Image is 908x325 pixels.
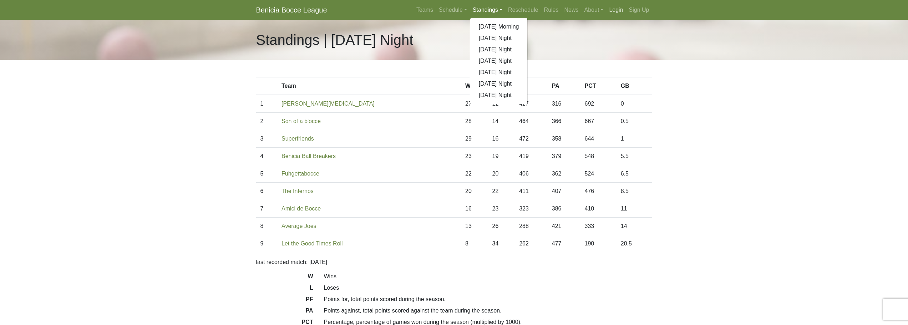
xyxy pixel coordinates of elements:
[515,148,548,165] td: 419
[256,218,278,235] td: 8
[461,148,488,165] td: 23
[251,306,319,318] dt: PA
[470,67,528,78] a: [DATE] Night
[541,3,562,17] a: Rules
[580,77,616,95] th: PCT
[548,200,580,218] td: 386
[470,44,528,55] a: [DATE] Night
[617,130,652,148] td: 1
[515,77,548,95] th: PF
[548,235,580,253] td: 477
[470,18,528,104] div: Standings
[319,295,658,304] dd: Points for, total points scored during the season.
[281,171,319,177] a: Fuhgettabocce
[461,183,488,200] td: 20
[461,235,488,253] td: 8
[488,218,515,235] td: 26
[256,113,278,130] td: 2
[580,183,616,200] td: 476
[461,95,488,113] td: 27
[515,165,548,183] td: 406
[548,130,580,148] td: 358
[580,165,616,183] td: 524
[256,3,327,17] a: Benicia Bocce League
[580,200,616,218] td: 410
[562,3,582,17] a: News
[548,95,580,113] td: 316
[488,113,515,130] td: 14
[617,95,652,113] td: 0
[617,165,652,183] td: 6.5
[470,32,528,44] a: [DATE] Night
[548,165,580,183] td: 362
[319,306,658,315] dd: Points against, total points scored against the team during the season.
[281,118,321,124] a: Son of a b'occe
[548,183,580,200] td: 407
[281,205,321,212] a: Amici de Bocce
[515,218,548,235] td: 288
[548,113,580,130] td: 366
[277,77,461,95] th: Team
[251,272,319,284] dt: W
[281,101,375,107] a: [PERSON_NAME][MEDICAL_DATA]
[256,31,414,49] h1: Standings | [DATE] Night
[488,148,515,165] td: 19
[281,240,343,247] a: Let the Good Times Roll
[617,183,652,200] td: 8.5
[548,148,580,165] td: 379
[319,272,658,281] dd: Wins
[580,235,616,253] td: 190
[414,3,436,17] a: Teams
[256,148,278,165] td: 4
[626,3,652,17] a: Sign Up
[617,235,652,253] td: 20.5
[256,165,278,183] td: 5
[470,55,528,67] a: [DATE] Night
[256,183,278,200] td: 6
[488,200,515,218] td: 23
[515,235,548,253] td: 262
[461,130,488,148] td: 29
[470,3,505,17] a: Standings
[505,3,541,17] a: Reschedule
[461,218,488,235] td: 13
[488,130,515,148] td: 16
[548,77,580,95] th: PA
[580,113,616,130] td: 667
[617,113,652,130] td: 0.5
[580,130,616,148] td: 644
[461,113,488,130] td: 28
[470,21,528,32] a: [DATE] Morning
[251,295,319,306] dt: PF
[256,200,278,218] td: 7
[617,200,652,218] td: 11
[256,258,652,266] p: last recorded match: [DATE]
[488,165,515,183] td: 20
[617,148,652,165] td: 5.5
[606,3,626,17] a: Login
[515,113,548,130] td: 464
[281,223,316,229] a: Average Joes
[515,183,548,200] td: 411
[281,136,314,142] a: Superfriends
[461,77,488,95] th: W
[580,95,616,113] td: 692
[488,235,515,253] td: 34
[256,130,278,148] td: 3
[281,188,314,194] a: The Infernos
[515,95,548,113] td: 427
[461,200,488,218] td: 16
[436,3,470,17] a: Schedule
[617,77,652,95] th: GB
[488,183,515,200] td: 22
[582,3,607,17] a: About
[515,130,548,148] td: 472
[256,235,278,253] td: 9
[548,218,580,235] td: 421
[580,148,616,165] td: 548
[461,165,488,183] td: 22
[515,200,548,218] td: 323
[470,90,528,101] a: [DATE] Night
[580,218,616,235] td: 333
[251,284,319,295] dt: L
